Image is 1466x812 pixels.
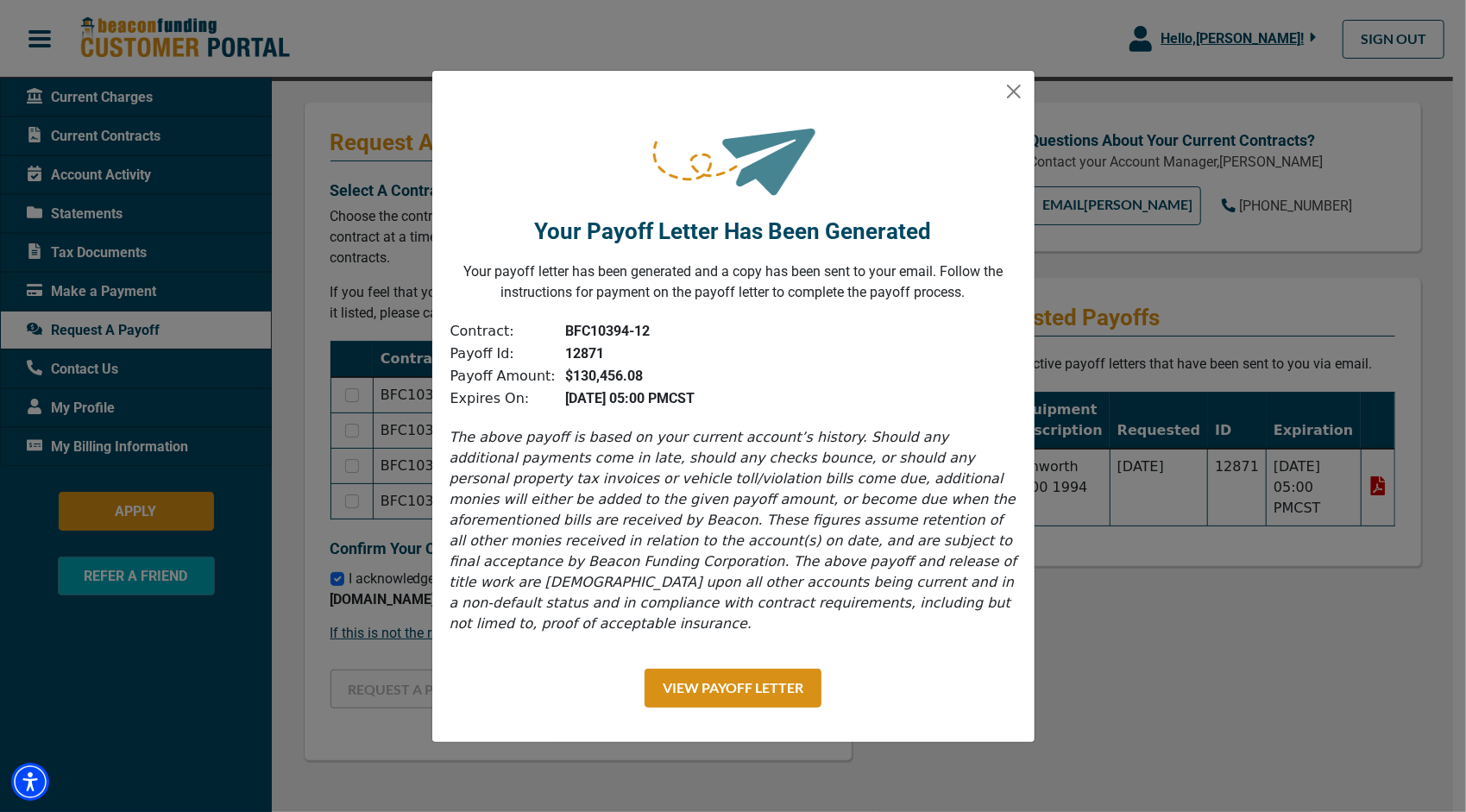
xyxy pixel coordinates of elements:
b: [DATE] 05:00 PM CST [565,390,695,406]
td: Contract: [450,320,557,343]
td: Payoff Id: [450,343,557,365]
img: request-sent.png [650,98,817,206]
p: Your payoff letter has been generated and a copy has been sent to your email. Follow the instruct... [446,261,1021,303]
b: $130,456.08 [565,368,643,384]
i: The above payoff is based on your current account’s history. Should any additional payments come ... [450,429,1017,632]
div: Accessibility Menu [11,763,49,801]
td: Payoff Amount: [450,365,557,387]
button: Close [1000,78,1028,105]
td: Expires On: [450,387,557,410]
b: 12871 [565,345,604,362]
button: View Payoff Letter [645,669,821,708]
p: Your Payoff Letter Has Been Generated [535,215,932,249]
b: BFC10394-12 [565,323,650,339]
